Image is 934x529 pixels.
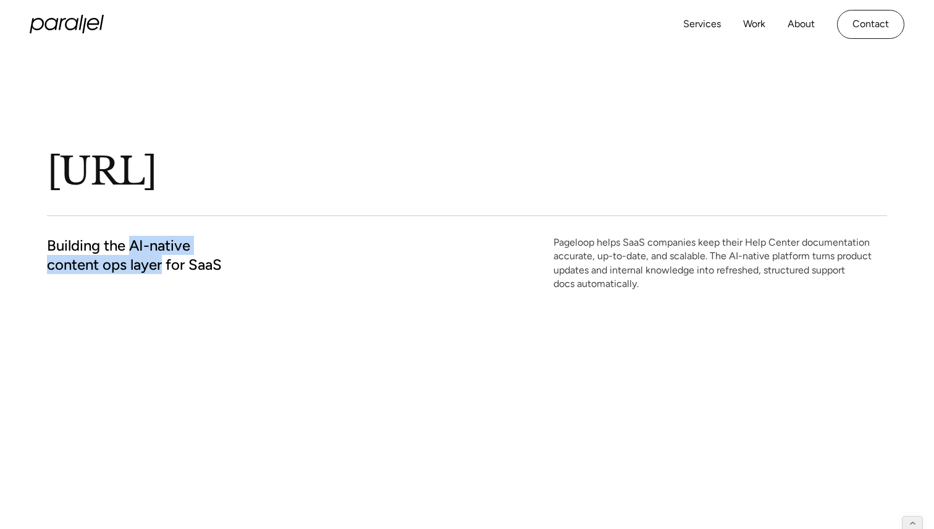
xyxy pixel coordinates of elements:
h1: [URL] [47,148,541,196]
a: home [30,15,104,33]
p: Pageloop helps SaaS companies keep their Help Center documentation accurate, up-to-date, and scal... [553,236,887,291]
a: Work [743,15,765,33]
a: Services [683,15,721,33]
a: About [788,15,815,33]
h2: Building the AI-native content ops layer for SaaS [47,236,279,274]
a: Contact [837,10,904,39]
